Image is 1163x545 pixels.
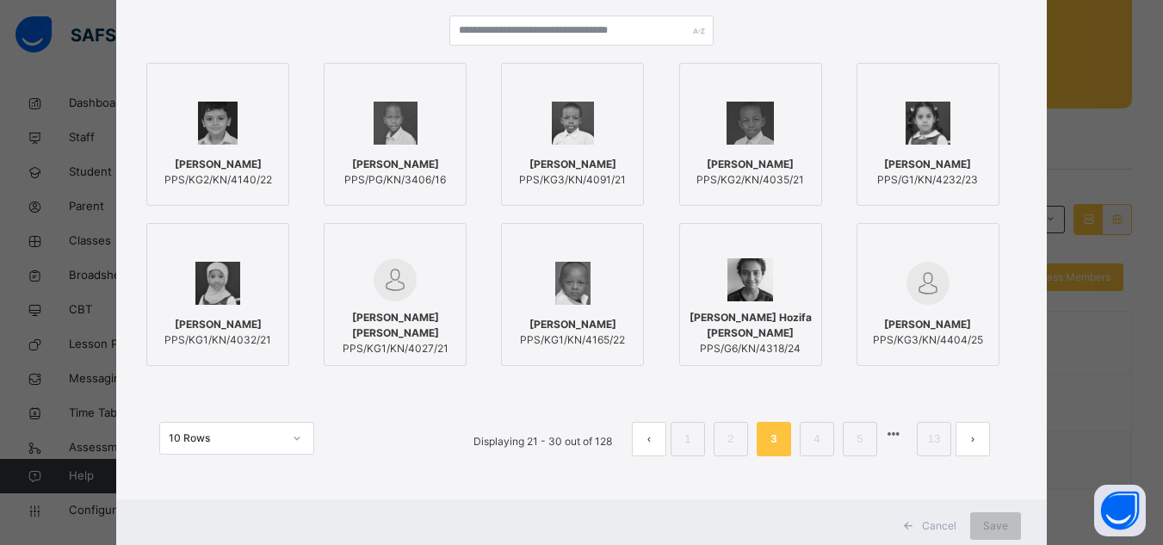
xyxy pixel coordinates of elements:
li: 3 [757,422,791,456]
img: PPS_G6_KN_4318_24.png [727,258,772,301]
li: Displaying 21 - 30 out of 128 [461,422,625,456]
img: PPS_KG2_KN_4140_22.png [198,102,238,145]
span: PPS/G6/KN/4318/24 [689,341,813,356]
span: PPS/G1/KN/4232/23 [877,172,978,188]
span: PPS/KG2/KN/4035/21 [696,172,804,188]
span: Cancel [922,518,956,534]
span: [PERSON_NAME] [696,157,804,172]
span: [PERSON_NAME] [164,317,271,332]
a: 5 [851,428,868,450]
span: [PERSON_NAME] [873,317,983,332]
span: [PERSON_NAME] [344,157,446,172]
li: 上一页 [632,422,666,456]
span: [PERSON_NAME] [877,157,978,172]
img: PPS_KG3_KN_4091_21.png [552,102,594,145]
img: PPS_KG1_KN_4032_21.png [195,262,240,305]
img: PPS_PG_KN_3406_16.png [374,102,418,145]
span: Save [983,518,1008,534]
img: default.svg [906,262,950,305]
span: PPS/KG3/KN/4091/21 [519,172,626,188]
span: [PERSON_NAME] [164,157,272,172]
li: 下一页 [956,422,990,456]
span: PPS/KG1/KN/4027/21 [333,341,457,356]
li: 2 [714,422,748,456]
button: next page [956,422,990,456]
span: [PERSON_NAME] [520,317,625,332]
li: 向后 5 页 [882,422,906,446]
a: 3 [765,428,782,450]
span: PPS/PG/KN/3406/16 [344,172,446,188]
span: [PERSON_NAME] [PERSON_NAME] [333,310,457,341]
a: 1 [679,428,696,450]
li: 5 [843,422,877,456]
img: PPS_KG1_KN_4165_22.png [555,262,590,305]
span: [PERSON_NAME] Hozifa [PERSON_NAME] [689,310,813,341]
button: prev page [632,422,666,456]
span: PPS/KG1/KN/4165/22 [520,332,625,348]
span: PPS/KG3/KN/4404/25 [873,332,983,348]
span: PPS/KG2/KN/4140/22 [164,172,272,188]
span: PPS/KG1/KN/4032/21 [164,332,271,348]
img: PPS_G1_KN_4232_23.png [906,102,950,145]
span: [PERSON_NAME] [519,157,626,172]
div: 10 Rows [169,430,282,446]
li: 1 [671,422,705,456]
a: 4 [808,428,825,450]
a: 2 [722,428,739,450]
li: 4 [800,422,834,456]
img: PPS_KG2_KN_4035_21.png [727,102,774,145]
button: Open asap [1094,485,1146,536]
img: default.svg [374,258,417,301]
a: 13 [923,428,945,450]
li: 13 [917,422,951,456]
